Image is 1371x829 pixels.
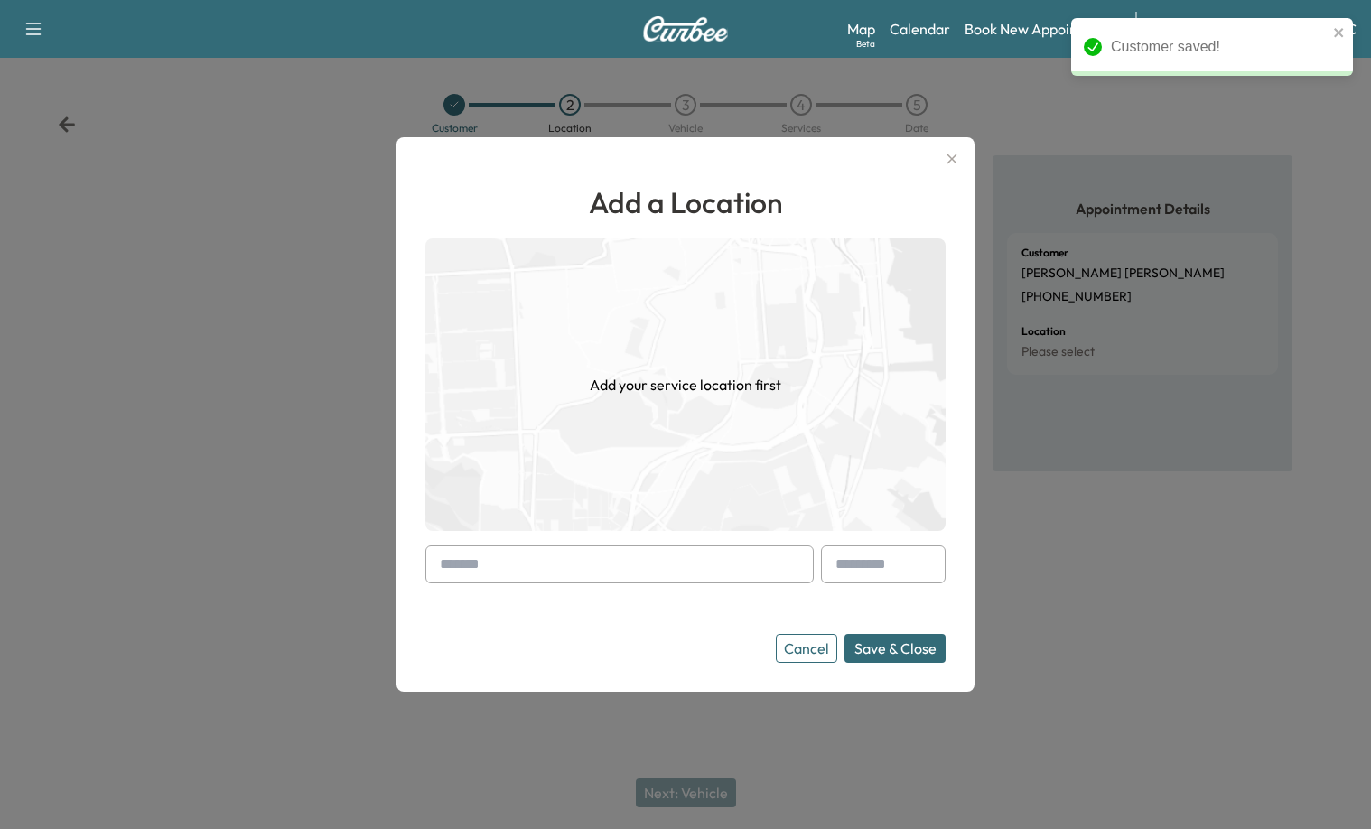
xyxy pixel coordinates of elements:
[856,37,875,51] div: Beta
[890,18,950,40] a: Calendar
[590,374,781,396] h1: Add your service location first
[965,18,1117,40] a: Book New Appointment
[1333,25,1346,40] button: close
[1111,36,1328,58] div: Customer saved!
[844,634,946,663] button: Save & Close
[642,16,729,42] img: Curbee Logo
[776,634,837,663] button: Cancel
[425,238,946,531] img: empty-map-CL6vilOE.png
[425,181,946,224] h1: Add a Location
[847,18,875,40] a: MapBeta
